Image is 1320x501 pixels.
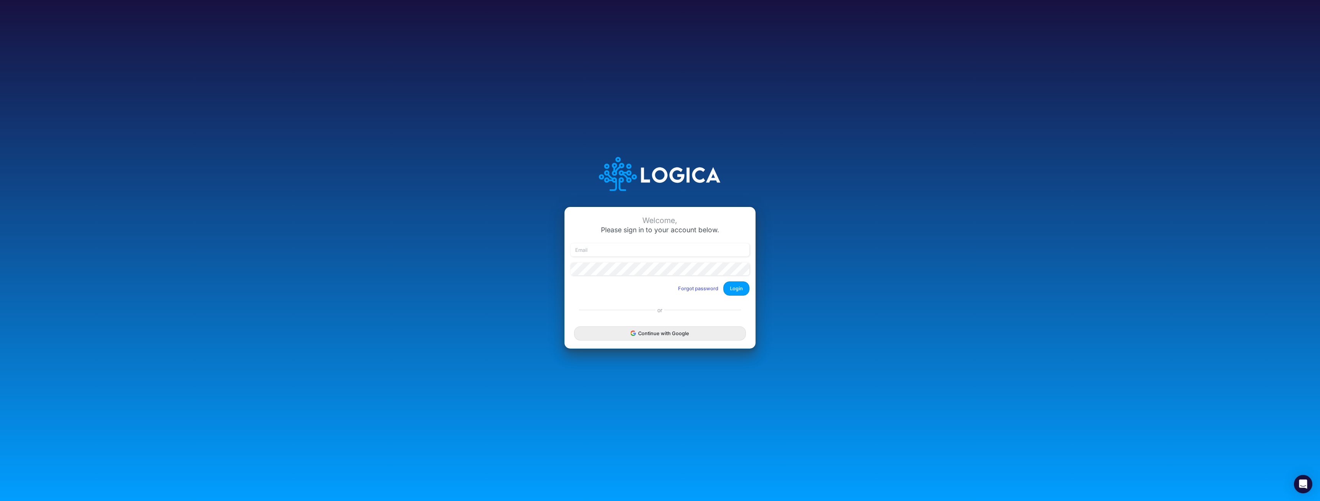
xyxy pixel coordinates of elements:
[673,282,723,295] button: Forgot password
[571,243,749,256] input: Email
[571,216,749,225] div: Welcome,
[1294,475,1312,493] div: Open Intercom Messenger
[723,281,749,296] button: Login
[574,326,746,341] button: Continue with Google
[601,226,719,234] span: Please sign in to your account below.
